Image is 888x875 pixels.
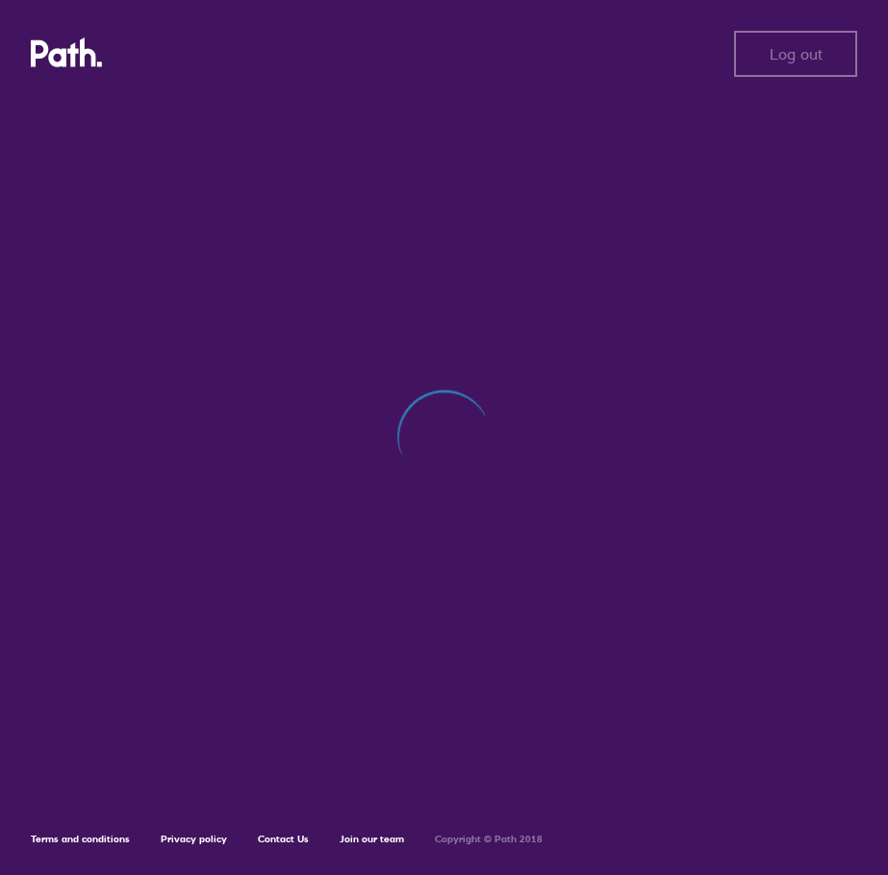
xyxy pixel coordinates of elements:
a: Join our team [340,833,404,845]
a: Terms and conditions [31,833,130,845]
a: Privacy policy [161,833,227,845]
button: Log out [734,31,857,77]
h6: Copyright © Path 2018 [435,834,543,845]
span: Log out [770,45,823,62]
a: Contact Us [258,833,309,845]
